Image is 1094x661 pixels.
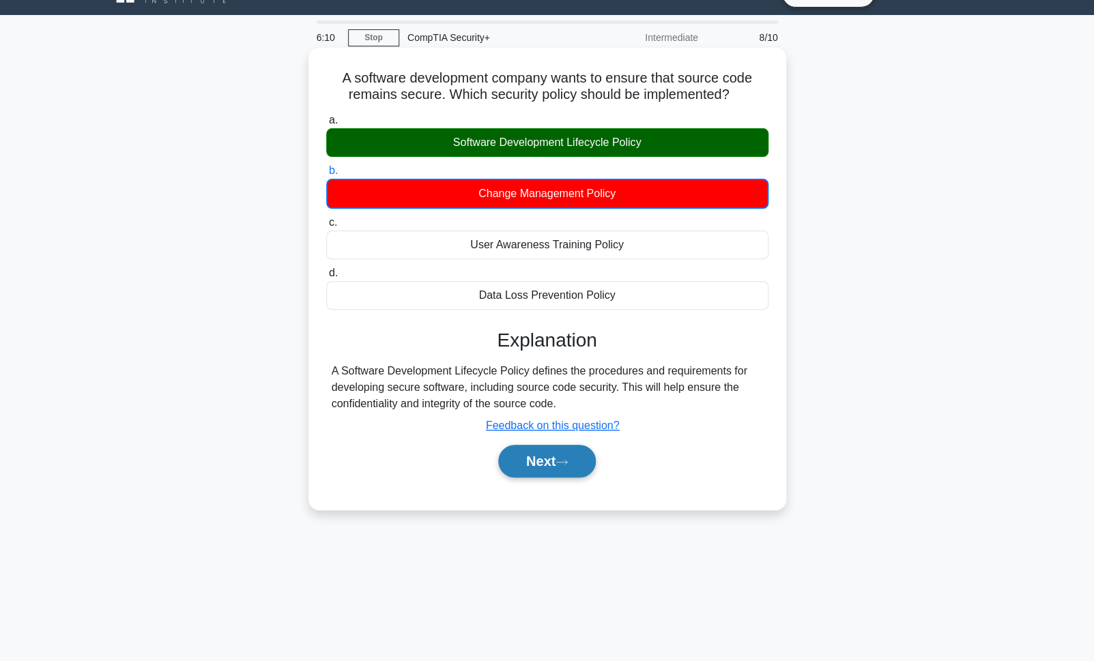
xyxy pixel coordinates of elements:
[326,281,768,310] div: Data Loss Prevention Policy
[486,420,620,431] a: Feedback on this question?
[329,114,338,126] span: a.
[329,164,338,176] span: b.
[587,24,706,51] div: Intermediate
[329,216,337,228] span: c.
[498,445,596,478] button: Next
[334,329,760,352] h3: Explanation
[348,29,399,46] a: Stop
[308,24,348,51] div: 6:10
[325,70,770,104] h5: A software development company wants to ensure that source code remains secure. Which security po...
[332,363,763,412] div: A Software Development Lifecycle Policy defines the procedures and requirements for developing se...
[706,24,786,51] div: 8/10
[326,179,768,209] div: Change Management Policy
[329,267,338,278] span: d.
[326,231,768,259] div: User Awareness Training Policy
[399,24,587,51] div: CompTIA Security+
[326,128,768,157] div: Software Development Lifecycle Policy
